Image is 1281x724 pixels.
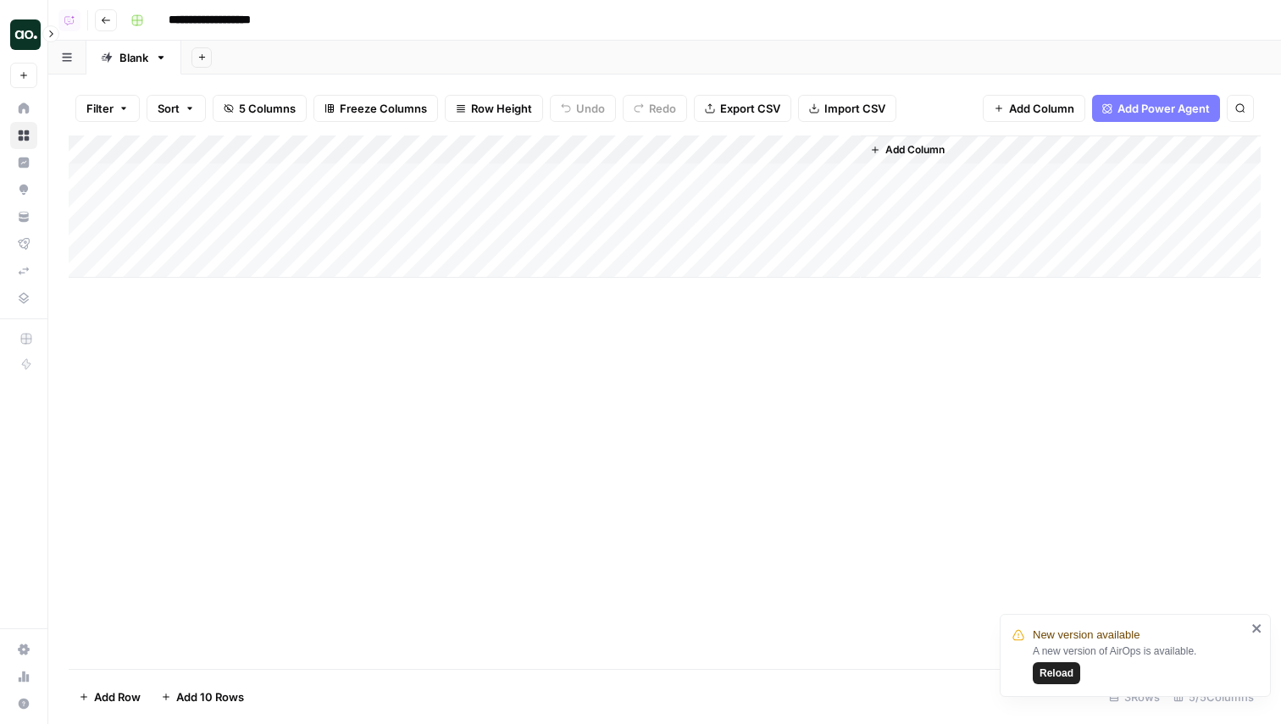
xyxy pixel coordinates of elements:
[10,149,37,176] a: Insights
[471,100,532,117] span: Row Height
[576,100,605,117] span: Undo
[69,683,151,710] button: Add Row
[94,688,141,705] span: Add Row
[550,95,616,122] button: Undo
[694,95,791,122] button: Export CSV
[1033,627,1140,644] span: New version available
[10,203,37,230] a: Your Data
[151,683,254,710] button: Add 10 Rows
[10,19,41,50] img: AirOps Logo
[158,100,180,117] span: Sort
[1092,95,1220,122] button: Add Power Agent
[649,100,676,117] span: Redo
[239,100,296,117] span: 5 Columns
[10,230,37,257] a: Flightpath
[1102,683,1167,710] div: 3 Rows
[10,257,37,285] a: Syncs
[213,95,307,122] button: 5 Columns
[147,95,206,122] button: Sort
[720,100,780,117] span: Export CSV
[86,41,181,75] a: Blank
[75,95,140,122] button: Filter
[1117,100,1210,117] span: Add Power Agent
[10,636,37,663] a: Settings
[1033,662,1080,684] button: Reload
[1033,644,1246,684] div: A new version of AirOps is available.
[445,95,543,122] button: Row Height
[1251,622,1263,635] button: close
[10,14,37,56] button: Workspace: AirOps
[1040,666,1073,681] span: Reload
[1167,683,1261,710] div: 5/5 Columns
[885,142,945,158] span: Add Column
[10,122,37,149] a: Browse
[10,285,37,312] a: Data Library
[340,100,427,117] span: Freeze Columns
[86,100,114,117] span: Filter
[10,690,37,717] button: Help + Support
[1009,100,1074,117] span: Add Column
[10,663,37,690] a: Usage
[10,95,37,122] a: Home
[824,100,885,117] span: Import CSV
[863,139,951,161] button: Add Column
[983,95,1085,122] button: Add Column
[623,95,687,122] button: Redo
[119,49,148,66] div: Blank
[176,688,244,705] span: Add 10 Rows
[798,95,896,122] button: Import CSV
[10,176,37,203] a: Opportunities
[313,95,438,122] button: Freeze Columns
